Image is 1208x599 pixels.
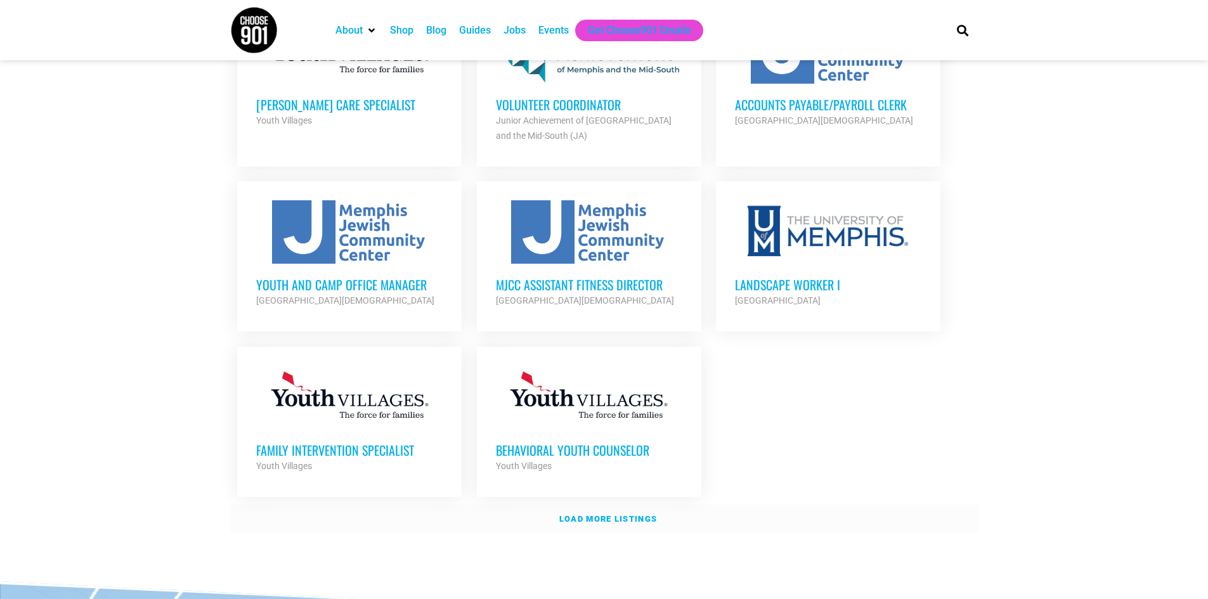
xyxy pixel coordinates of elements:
strong: Load more listings [559,514,657,524]
a: Get Choose901 Emails [588,23,691,38]
h3: Accounts Payable/Payroll Clerk [735,96,921,113]
a: Youth and Camp Office Manager [GEOGRAPHIC_DATA][DEMOGRAPHIC_DATA] [237,181,462,327]
strong: Youth Villages [496,461,552,471]
strong: [GEOGRAPHIC_DATA][DEMOGRAPHIC_DATA] [496,295,674,306]
div: Search [952,20,973,41]
nav: Main nav [329,20,935,41]
strong: Junior Achievement of [GEOGRAPHIC_DATA] and the Mid-South (JA) [496,115,672,141]
a: Family Intervention Specialist Youth Villages [237,347,462,493]
a: MJCC Assistant Fitness Director [GEOGRAPHIC_DATA][DEMOGRAPHIC_DATA] [477,181,701,327]
a: Blog [426,23,446,38]
a: Jobs [503,23,526,38]
a: Shop [390,23,413,38]
a: Behavioral Youth Counselor Youth Villages [477,347,701,493]
strong: Youth Villages [256,115,312,126]
a: About [335,23,363,38]
h3: Volunteer Coordinator [496,96,682,113]
strong: Youth Villages [256,461,312,471]
h3: Family Intervention Specialist [256,442,443,458]
div: About [329,20,384,41]
strong: [GEOGRAPHIC_DATA] [735,295,821,306]
a: Volunteer Coordinator Junior Achievement of [GEOGRAPHIC_DATA] and the Mid-South (JA) [477,1,701,162]
h3: Behavioral Youth Counselor [496,442,682,458]
h3: Landscape Worker I [735,276,921,293]
h3: MJCC Assistant Fitness Director [496,276,682,293]
a: Load more listings [230,505,978,534]
strong: [GEOGRAPHIC_DATA][DEMOGRAPHIC_DATA] [735,115,913,126]
h3: Youth and Camp Office Manager [256,276,443,293]
a: Events [538,23,569,38]
a: [PERSON_NAME] Care Specialist Youth Villages [237,1,462,147]
strong: [GEOGRAPHIC_DATA][DEMOGRAPHIC_DATA] [256,295,434,306]
a: Guides [459,23,491,38]
a: Landscape Worker I [GEOGRAPHIC_DATA] [716,181,940,327]
h3: [PERSON_NAME] Care Specialist [256,96,443,113]
a: Accounts Payable/Payroll Clerk [GEOGRAPHIC_DATA][DEMOGRAPHIC_DATA] [716,1,940,147]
